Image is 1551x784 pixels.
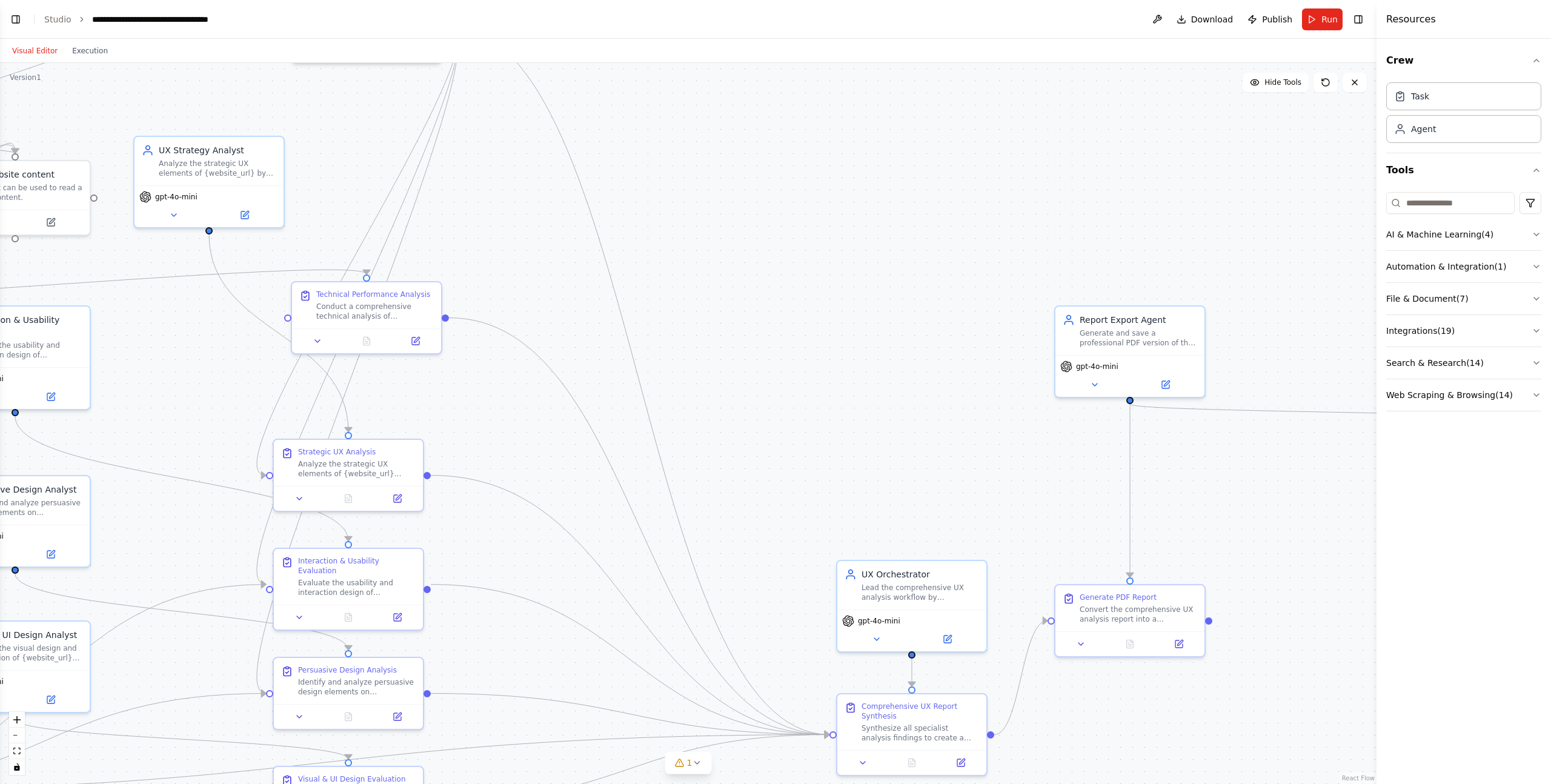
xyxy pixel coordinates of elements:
[254,21,461,700] g: Edge from 05e020b6-a123-48d6-9256-a552656109fd to 0a2d4c16-1b2a-452b-8cef-3fea130556a9
[16,215,85,230] button: Open in side panel
[291,281,442,354] div: Technical Performance AnalysisConduct a comprehensive technical analysis of {website_url} focusin...
[298,459,416,479] div: Analyze the strategic UX elements of {website_url} using the extracted content data. Evaluate the...
[316,290,430,299] div: Technical Performance Analysis
[1131,377,1200,392] button: Open in side panel
[9,574,354,650] g: Edge from b654352a-ce1e-431c-ac1f-cfd81aa6bc69 to 0a2d4c16-1b2a-452b-8cef-3fea130556a9
[1080,328,1197,348] div: Generate and save a professional PDF version of the comprehensive UX analysis report to Google Dr...
[298,447,376,457] div: Strategic UX Analysis
[376,610,418,625] button: Open in side panel
[1386,78,1541,153] div: Crew
[323,491,374,506] button: No output available
[155,192,198,202] span: gpt-4o-mini
[9,719,354,759] g: Edge from 26c3b740-ed26-4e0d-bdff-d6efb36f2c94 to 68d6a3f4-e018-467a-b0f9-6f45769896d3
[273,657,424,730] div: Persuasive Design AnalysisIdentify and analyze persuasive design elements on {website_url} using ...
[44,13,208,25] nav: breadcrumb
[1386,187,1541,421] div: Tools
[1264,78,1301,87] span: Hide Tools
[1191,13,1234,25] span: Download
[16,693,85,707] button: Open in side panel
[836,693,988,776] div: Comprehensive UX Report SynthesisSynthesize all specialist analysis findings to create a comprehe...
[394,334,436,348] button: Open in side panel
[1386,44,1541,78] button: Crew
[1302,8,1343,30] button: Run
[862,723,979,743] div: Synthesize all specialist analysis findings to create a comprehensive UX audit report for {websit...
[687,757,692,769] span: 1
[298,774,406,784] div: Visual & UI Design Evaluation
[1080,593,1157,602] div: Generate PDF Report
[1386,347,1541,379] button: Search & Research(14)
[298,556,416,576] div: Interaction & Usability Evaluation
[9,712,25,775] div: React Flow controls
[1386,379,1541,411] button: Web Scraping & Browsing(14)
[159,144,276,156] div: UX Strategy Analyst
[913,632,981,646] button: Open in side panel
[16,390,85,404] button: Open in side panel
[1386,219,1541,250] button: AI & Machine Learning(4)
[65,44,115,58] button: Execution
[273,439,424,512] div: Strategic UX AnalysisAnalyze the strategic UX elements of {website_url} using the extracted conte...
[10,73,41,82] div: Version 1
[431,579,829,741] g: Edge from c059e8e3-6d0e-4ce6-963c-d9e4937a8438 to ceebd4d7-2a34-4685-9e4d-38ce36eba944
[1350,11,1367,28] button: Hide right sidebar
[298,578,416,597] div: Evaluate the usability and interaction design of {website_url} using the extracted HTML structure...
[1411,90,1429,102] div: Task
[431,470,829,741] g: Edge from 54189e62-dfe9-4689-a039-6433886e435d to ceebd4d7-2a34-4685-9e4d-38ce36eba944
[210,208,279,222] button: Open in side panel
[133,136,285,228] div: UX Strategy AnalystAnalyze the strategic UX elements of {website_url} by evaluating value proposi...
[1262,13,1292,25] span: Publish
[858,616,900,626] span: gpt-4o-mini
[323,709,374,724] button: No output available
[1172,8,1238,30] button: Download
[1076,362,1118,371] span: gpt-4o-mini
[1158,637,1200,651] button: Open in side panel
[994,615,1048,741] g: Edge from ceebd4d7-2a34-4685-9e4d-38ce36eba944 to a5fd66ca-1d16-42ca-b477-61d9ced16ee6
[9,743,25,759] button: fit view
[159,159,276,178] div: Analyze the strategic UX elements of {website_url} by evaluating value proposition clarity, targe...
[203,234,354,432] g: Edge from fd06a344-fb5c-428b-9ed3-f6f73761d87d to 54189e62-dfe9-4689-a039-6433886e435d
[449,21,829,741] g: Edge from 05e020b6-a123-48d6-9256-a552656109fd to ceebd4d7-2a34-4685-9e4d-38ce36eba944
[9,712,25,728] button: zoom in
[1386,12,1436,27] h4: Resources
[665,752,712,774] button: 1
[9,759,25,775] button: toggle interactivity
[1386,315,1541,347] button: Integrations(19)
[7,11,24,28] button: Show left sidebar
[1080,605,1197,624] div: Convert the comprehensive UX analysis report into a professional PDF format and save it to Google...
[1104,637,1156,651] button: No output available
[1080,314,1197,326] div: Report Export Agent
[1243,8,1297,30] button: Publish
[323,610,374,625] button: No output available
[5,44,65,58] button: Visual Editor
[298,665,397,675] div: Persuasive Design Analysis
[449,312,829,741] g: Edge from 4510baa7-e46d-404f-877a-1306cc2a1f16 to ceebd4d7-2a34-4685-9e4d-38ce36eba944
[1411,123,1436,135] div: Agent
[862,583,979,602] div: Lead the comprehensive UX analysis workflow by coordinating data gathering agents, delegating tas...
[254,21,461,482] g: Edge from 05e020b6-a123-48d6-9256-a552656109fd to 54189e62-dfe9-4689-a039-6433886e435d
[431,688,829,741] g: Edge from 0a2d4c16-1b2a-452b-8cef-3fea130556a9 to ceebd4d7-2a34-4685-9e4d-38ce36eba944
[9,728,25,743] button: zoom out
[1054,305,1206,398] div: Report Export AgentGenerate and save a professional PDF version of the comprehensive UX analysis ...
[1124,404,1136,577] g: Edge from d80878ad-06e6-4b24-9d04-afe51f768106 to a5fd66ca-1d16-42ca-b477-61d9ced16ee6
[1342,775,1375,782] a: React Flow attribution
[376,491,418,506] button: Open in side panel
[836,560,988,653] div: UX OrchestratorLead the comprehensive UX analysis workflow by coordinating data gathering agents,...
[341,334,393,348] button: No output available
[44,15,71,24] a: Studio
[1054,584,1206,657] div: Generate PDF ReportConvert the comprehensive UX analysis report into a professional PDF format an...
[9,416,354,541] g: Edge from 04cdcac9-9da2-4dee-84fd-b1466bc9d5e6 to c059e8e3-6d0e-4ce6-963c-d9e4937a8438
[1386,283,1541,314] button: File & Document(7)
[886,756,938,770] button: No output available
[16,547,85,562] button: Open in side panel
[940,756,981,770] button: Open in side panel
[316,302,434,321] div: Conduct a comprehensive technical analysis of {website_url} focusing on performance metrics, acce...
[1386,153,1541,187] button: Tools
[862,568,979,580] div: UX Orchestrator
[376,709,418,724] button: Open in side panel
[906,659,918,686] g: Edge from 30cbf4ed-efc7-43d7-a5b9-c0b54cdca015 to ceebd4d7-2a34-4685-9e4d-38ce36eba944
[1321,13,1338,25] span: Run
[298,677,416,697] div: Identify and analyze persuasive design elements on {website_url} using the extracted content and ...
[273,548,424,631] div: Interaction & Usability EvaluationEvaluate the usability and interaction design of {website_url} ...
[862,702,979,721] div: Comprehensive UX Report Synthesis
[1124,404,1524,420] g: Edge from d80878ad-06e6-4b24-9d04-afe51f768106 to 0d974bc7-e84c-42d2-b431-b2dfd2797cd2
[1243,73,1309,92] button: Hide Tools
